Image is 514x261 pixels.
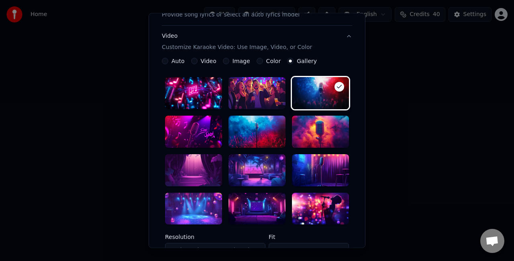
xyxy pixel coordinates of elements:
[162,11,300,19] p: Provide song lyrics or select an auto lyrics model
[269,234,349,240] label: Fit
[165,234,265,240] label: Resolution
[162,43,312,51] p: Customize Karaoke Video: Use Image, Video, or Color
[201,58,216,64] label: Video
[266,58,281,64] label: Color
[162,26,352,58] button: VideoCustomize Karaoke Video: Use Image, Video, or Color
[233,58,250,64] label: Image
[171,58,185,64] label: Auto
[297,58,317,64] label: Gallery
[162,32,312,51] div: Video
